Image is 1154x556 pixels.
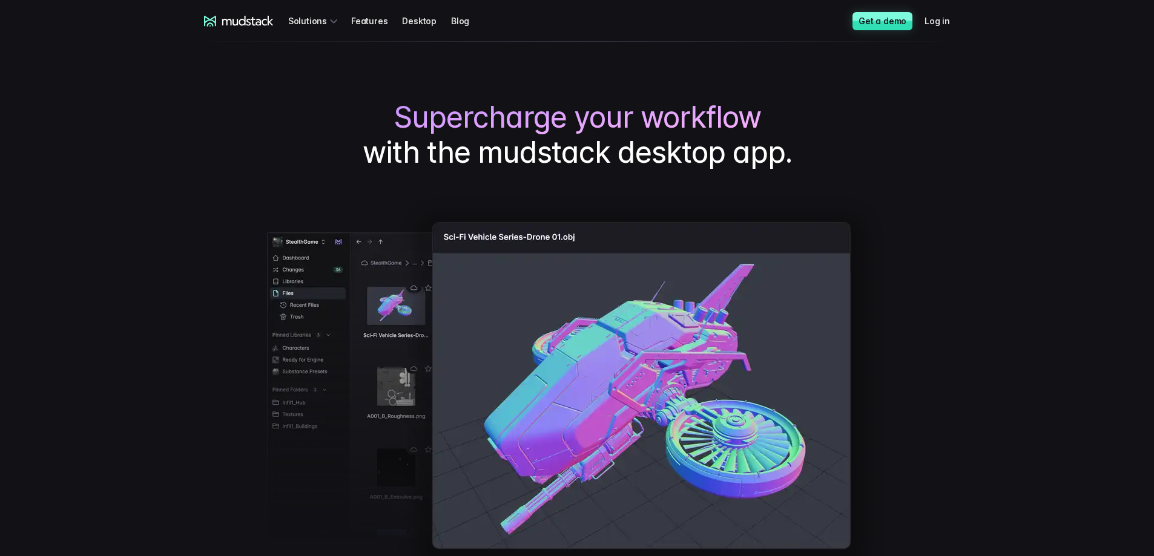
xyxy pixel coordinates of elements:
[925,10,964,32] a: Log in
[288,10,341,32] div: Solutions
[402,10,451,32] a: Desktop
[451,10,484,32] a: Blog
[204,16,274,27] a: mudstack logo
[204,100,950,169] h1: with the mudstack desktop app.
[394,100,761,135] span: Supercharge your workflow
[351,10,402,32] a: Features
[852,12,912,30] a: Get a demo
